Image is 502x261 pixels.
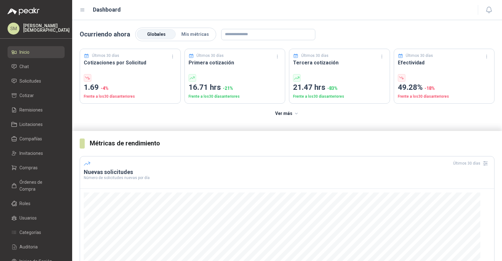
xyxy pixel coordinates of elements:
div: SM [8,23,19,35]
a: Usuarios [8,212,65,224]
span: Invitaciones [19,150,43,157]
span: -4 % [101,86,109,91]
a: Solicitudes [8,75,65,87]
span: Inicio [19,49,29,56]
h3: Efectividad [398,59,491,67]
p: 16.71 hrs [189,82,281,94]
span: Licitaciones [19,121,43,128]
span: Remisiones [19,106,43,113]
span: Categorías [19,229,41,236]
div: Últimos 30 días [453,158,490,168]
span: -83 % [327,86,338,91]
a: Cotizar [8,90,65,101]
span: Auditoria [19,243,38,250]
span: -18 % [425,86,435,91]
h3: Cotizaciones por Solicitud [84,59,177,67]
p: 49.28% [398,82,491,94]
span: Cotizar [19,92,34,99]
p: Ocurriendo ahora [80,30,130,39]
p: Últimos 30 días [406,53,433,59]
p: Últimos 30 días [196,53,224,59]
span: Compras [19,164,38,171]
h3: Tercera cotización [293,59,386,67]
span: Mis métricas [181,32,209,37]
a: Compras [8,162,65,174]
h3: Primera cotización [189,59,281,67]
a: Chat [8,61,65,73]
p: 21.47 hrs [293,82,386,94]
span: Compañías [19,135,42,142]
h3: Nuevas solicitudes [84,168,490,176]
a: Invitaciones [8,147,65,159]
p: Número de solicitudes nuevas por día [84,176,490,180]
a: Órdenes de Compra [8,176,65,195]
p: [PERSON_NAME] [DEMOGRAPHIC_DATA] [23,24,70,32]
p: Frente a los 30 días anteriores [84,94,177,100]
h1: Dashboard [93,5,121,14]
p: Frente a los 30 días anteriores [398,94,491,100]
span: Solicitudes [19,78,41,84]
p: 1.69 [84,82,177,94]
p: Frente a los 30 días anteriores [189,94,281,100]
span: Globales [147,32,166,37]
a: Licitaciones [8,118,65,130]
p: Frente a los 30 días anteriores [293,94,386,100]
span: Usuarios [19,215,37,221]
a: Auditoria [8,241,65,253]
a: Roles [8,198,65,209]
span: Chat [19,63,29,70]
span: -21 % [223,86,233,91]
p: Últimos 30 días [92,53,119,59]
span: Órdenes de Compra [19,179,59,193]
a: Categorías [8,226,65,238]
a: Compañías [8,133,65,145]
span: Roles [19,200,30,207]
button: Ver más [272,107,303,120]
p: Últimos 30 días [301,53,328,59]
a: Remisiones [8,104,65,116]
img: Logo peakr [8,8,40,15]
h3: Métricas de rendimiento [90,139,494,148]
a: Inicio [8,46,65,58]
